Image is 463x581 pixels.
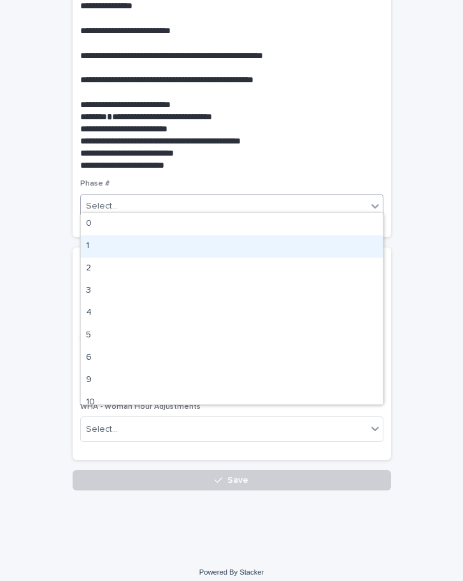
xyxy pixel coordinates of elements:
[81,392,383,414] div: 10
[199,568,264,576] a: Powered By Stacker
[81,280,383,302] div: 3
[81,258,383,280] div: 2
[86,423,118,436] div: Select...
[80,180,110,188] span: Phase #
[81,235,383,258] div: 1
[80,403,201,411] span: WHA - Woman Hour Adjustments
[73,470,391,490] button: Save
[227,476,248,485] span: Save
[81,302,383,325] div: 4
[86,200,118,213] div: Select...
[81,369,383,392] div: 9
[81,347,383,369] div: 6
[81,325,383,347] div: 5
[81,213,383,235] div: 0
